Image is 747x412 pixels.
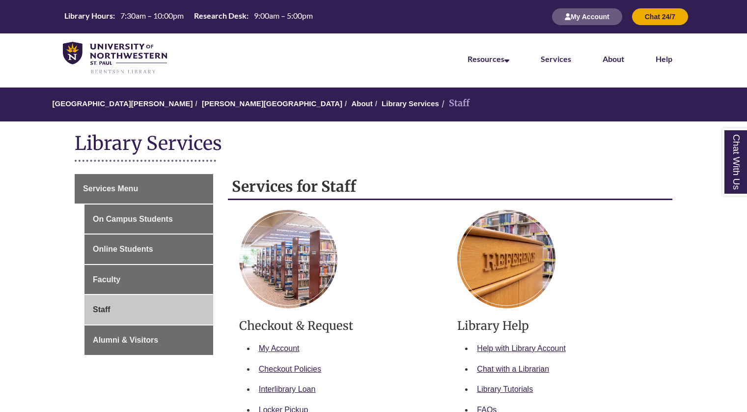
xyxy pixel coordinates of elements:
[83,184,138,193] span: Services Menu
[382,99,439,108] a: Library Services
[254,11,313,20] span: 9:00am – 5:00pm
[75,131,672,157] h1: Library Services
[541,54,571,63] a: Services
[477,344,566,353] a: Help with Library Account
[477,385,533,393] a: Library Tutorials
[190,10,250,21] th: Research Desk:
[632,8,688,25] button: Chat 24/7
[84,295,213,324] a: Staff
[60,10,317,24] a: Hours Today
[632,12,688,21] a: Chat 24/7
[603,54,624,63] a: About
[468,54,509,63] a: Resources
[351,99,372,108] a: About
[259,344,300,353] a: My Account
[84,205,213,234] a: On Campus Students
[552,8,622,25] button: My Account
[202,99,342,108] a: [PERSON_NAME][GEOGRAPHIC_DATA]
[75,174,213,204] a: Services Menu
[552,12,622,21] a: My Account
[75,174,213,355] div: Guide Page Menu
[52,99,193,108] a: [GEOGRAPHIC_DATA][PERSON_NAME]
[84,265,213,294] a: Faculty
[439,96,470,111] li: Staff
[84,235,213,264] a: Online Students
[60,10,116,21] th: Library Hours:
[239,318,443,333] h3: Checkout & Request
[63,42,167,75] img: UNWSP Library Logo
[656,54,672,63] a: Help
[259,385,316,393] a: Interlibrary Loan
[259,365,321,373] a: Checkout Policies
[120,11,184,20] span: 7:30am – 10:00pm
[84,325,213,355] a: Alumni & Visitors
[228,174,672,200] h2: Services for Staff
[457,318,661,333] h3: Library Help
[477,365,549,373] a: Chat with a Librarian
[60,10,317,23] table: Hours Today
